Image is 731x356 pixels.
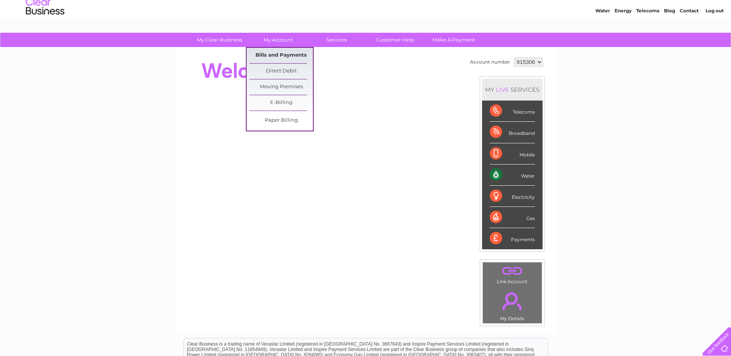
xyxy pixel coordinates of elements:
a: Bills and Payments [249,48,313,63]
td: Account number [468,55,512,69]
a: . [485,264,540,278]
td: Link Account [482,262,542,286]
div: Telecoms [490,101,535,122]
a: Direct Debit [249,64,313,79]
div: Mobile [490,143,535,165]
a: Paper Billing [249,113,313,128]
a: . [485,288,540,315]
div: Gas [490,207,535,228]
a: Moving Premises [249,79,313,95]
div: Payments [490,228,535,249]
a: Customer Help [363,33,427,47]
div: MY SERVICES [482,79,543,101]
a: Make A Payment [422,33,486,47]
a: Energy [615,33,632,39]
a: Services [305,33,368,47]
a: 0333 014 3131 [586,4,639,13]
a: Log out [706,33,724,39]
a: Blog [664,33,675,39]
img: logo.png [25,20,65,44]
div: Electricity [490,186,535,207]
a: Water [595,33,610,39]
td: My Details [482,286,542,324]
div: Broadband [490,122,535,143]
a: Telecoms [636,33,659,39]
a: My Account [246,33,310,47]
div: LIVE [494,86,511,93]
a: My Clear Business [188,33,251,47]
a: E-Billing [249,95,313,111]
div: Clear Business is a trading name of Verastar Limited (registered in [GEOGRAPHIC_DATA] No. 3667643... [184,4,548,37]
div: Water [490,165,535,186]
a: Contact [680,33,699,39]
